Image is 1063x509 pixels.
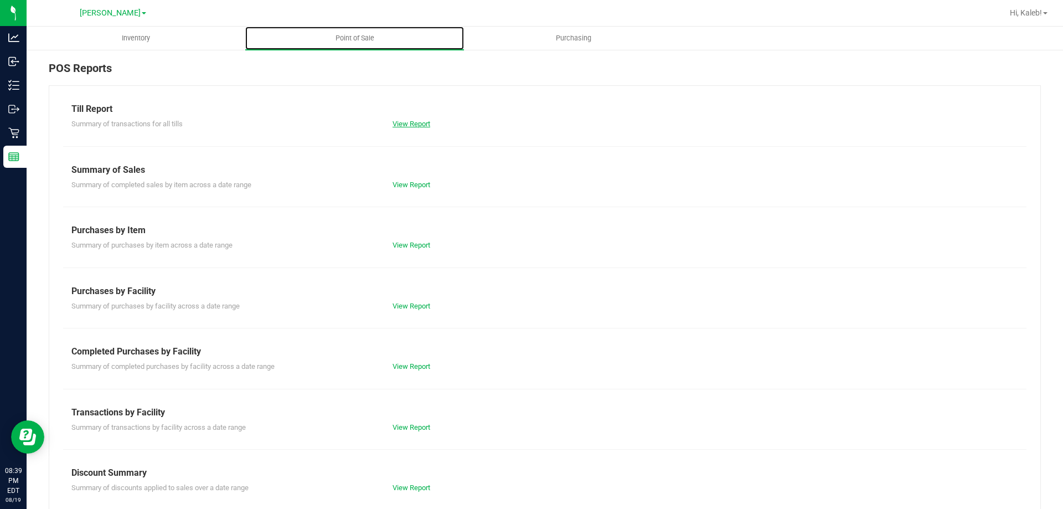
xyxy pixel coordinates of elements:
p: 08:39 PM EDT [5,466,22,496]
inline-svg: Inbound [8,56,19,67]
inline-svg: Outbound [8,104,19,115]
a: Inventory [27,27,245,50]
span: Summary of transactions for all tills [71,120,183,128]
span: [PERSON_NAME] [80,8,141,18]
a: View Report [393,423,430,431]
iframe: Resource center [11,420,44,454]
span: Hi, Kaleb! [1010,8,1042,17]
div: Purchases by Facility [71,285,1018,298]
span: Summary of completed purchases by facility across a date range [71,362,275,371]
div: Completed Purchases by Facility [71,345,1018,358]
inline-svg: Retail [8,127,19,138]
a: View Report [393,120,430,128]
a: Purchasing [464,27,683,50]
span: Inventory [107,33,165,43]
div: Till Report [71,102,1018,116]
inline-svg: Inventory [8,80,19,91]
a: View Report [393,241,430,249]
a: View Report [393,362,430,371]
span: Summary of purchases by item across a date range [71,241,233,249]
p: 08/19 [5,496,22,504]
a: View Report [393,302,430,310]
div: Transactions by Facility [71,406,1018,419]
span: Purchasing [541,33,606,43]
a: View Report [393,484,430,492]
span: Summary of purchases by facility across a date range [71,302,240,310]
div: Summary of Sales [71,163,1018,177]
a: Point of Sale [245,27,464,50]
span: Summary of transactions by facility across a date range [71,423,246,431]
a: View Report [393,181,430,189]
div: POS Reports [49,60,1041,85]
span: Summary of discounts applied to sales over a date range [71,484,249,492]
span: Summary of completed sales by item across a date range [71,181,251,189]
inline-svg: Reports [8,151,19,162]
div: Purchases by Item [71,224,1018,237]
inline-svg: Analytics [8,32,19,43]
div: Discount Summary [71,466,1018,480]
span: Point of Sale [321,33,389,43]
